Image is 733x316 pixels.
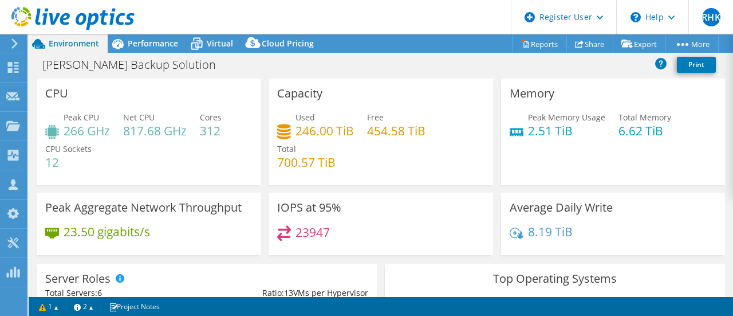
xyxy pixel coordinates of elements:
[262,38,314,49] span: Cloud Pricing
[37,58,234,71] h1: [PERSON_NAME] Backup Solution
[613,35,666,53] a: Export
[101,299,168,314] a: Project Notes
[665,35,719,53] a: More
[64,112,99,123] span: Peak CPU
[295,112,315,123] span: Used
[45,201,242,214] h3: Peak Aggregate Network Throughput
[64,225,150,238] h4: 23.50 gigabits/s
[277,143,296,154] span: Total
[618,112,671,123] span: Total Memory
[277,87,322,100] h3: Capacity
[45,287,207,299] div: Total Servers:
[31,299,66,314] a: 1
[528,112,605,123] span: Peak Memory Usage
[277,201,341,214] h3: IOPS at 95%
[566,35,613,53] a: Share
[367,124,425,137] h4: 454.58 TiB
[630,12,641,22] svg: \n
[45,156,92,169] h4: 12
[393,272,716,285] h3: Top Operating Systems
[45,272,111,285] h3: Server Roles
[45,143,92,154] span: CPU Sockets
[284,287,293,298] span: 13
[277,156,336,169] h4: 700.57 TiB
[677,57,716,73] a: Print
[528,124,605,137] h4: 2.51 TiB
[45,87,68,100] h3: CPU
[295,124,354,137] h4: 246.00 TiB
[123,124,187,137] h4: 817.68 GHz
[123,112,155,123] span: Net CPU
[128,38,178,49] span: Performance
[295,226,330,239] h4: 23947
[618,124,671,137] h4: 6.62 TiB
[510,87,554,100] h3: Memory
[207,38,233,49] span: Virtual
[207,287,368,299] div: Ratio: VMs per Hypervisor
[512,35,567,53] a: Reports
[537,297,571,309] li: Linux
[97,287,102,298] span: 6
[510,201,613,214] h3: Average Daily Write
[200,112,222,123] span: Cores
[528,225,573,238] h4: 8.19 TiB
[66,299,101,314] a: 2
[200,124,222,137] h4: 312
[578,297,623,309] li: VMware
[367,112,384,123] span: Free
[702,8,720,26] span: RHK
[480,297,529,309] li: Windows
[64,124,110,137] h4: 266 GHz
[49,38,99,49] span: Environment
